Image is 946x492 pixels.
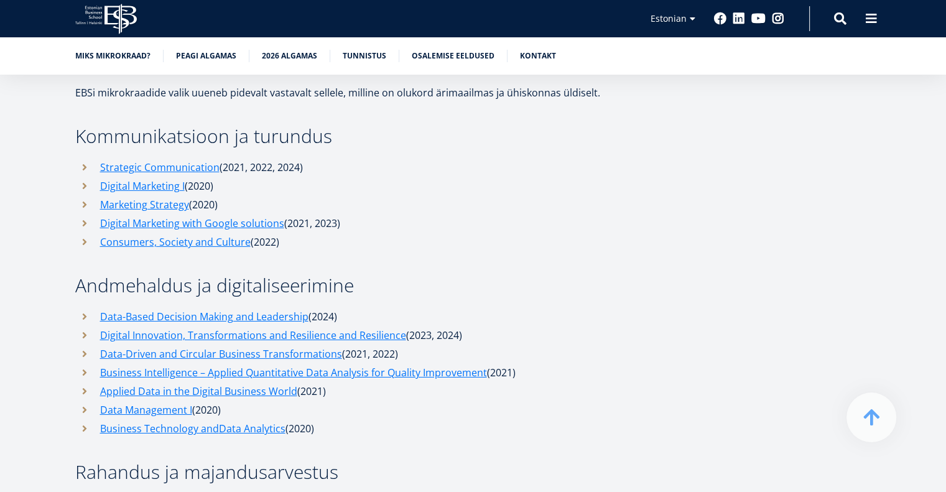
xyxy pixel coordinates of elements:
[75,233,666,251] li: (2022)
[219,419,285,438] a: Data Analytics
[75,276,666,295] h3: Andmehaldus ja digitaliseerimine
[75,382,666,401] li: (2021)
[75,326,666,345] li: (2023, 2024)
[772,12,784,25] a: Instagram
[75,127,666,146] h3: Kommunikatsioon ja turundus
[75,419,666,438] li: (2020)
[100,158,220,177] a: Strategic Communication
[75,345,666,363] li: (2021, 2022)
[100,195,189,214] a: Marketing Strategy
[176,50,236,62] a: Peagi algamas
[75,401,666,419] li: (2020)
[75,463,666,481] h3: Rahandus ja majandusarvestus
[100,177,185,195] a: Digital Marketing I
[75,195,666,214] li: (2020)
[100,233,251,251] a: Consumers, Society and Culture
[75,363,666,382] li: (2021)
[714,12,726,25] a: Facebook
[520,50,556,62] a: Kontakt
[733,12,745,25] a: Linkedin
[262,50,317,62] a: 2026 algamas
[100,307,308,326] a: Data-Based Decision Making and Leadership
[75,158,666,177] li: (2021, 2022, 2024)
[75,177,666,195] li: (2020)
[412,50,494,62] a: Osalemise eeldused
[100,326,406,345] a: Digital Innovation, Transformations and Resilience and Resilience
[100,401,192,419] a: Data Management I
[100,419,219,438] a: Business Technology and
[343,50,386,62] a: Tunnistus
[100,345,342,363] a: Data-Driven and Circular Business Transformations
[75,83,666,102] p: EBSi mikrokraadide valik uueneb pidevalt vastavalt sellele, milline on olukord ärimaailmas ja ühi...
[75,50,151,62] a: Miks mikrokraad?
[100,382,297,401] a: Applied Data in the Digital Business World
[100,363,487,382] a: Business Intelligence – Applied Quantitative Data Analysis for Quality Improvement
[751,12,766,25] a: Youtube
[75,214,666,233] li: (2021, 2023)
[100,214,284,233] a: Digital Marketing with Google solutions
[75,307,666,326] li: (2024)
